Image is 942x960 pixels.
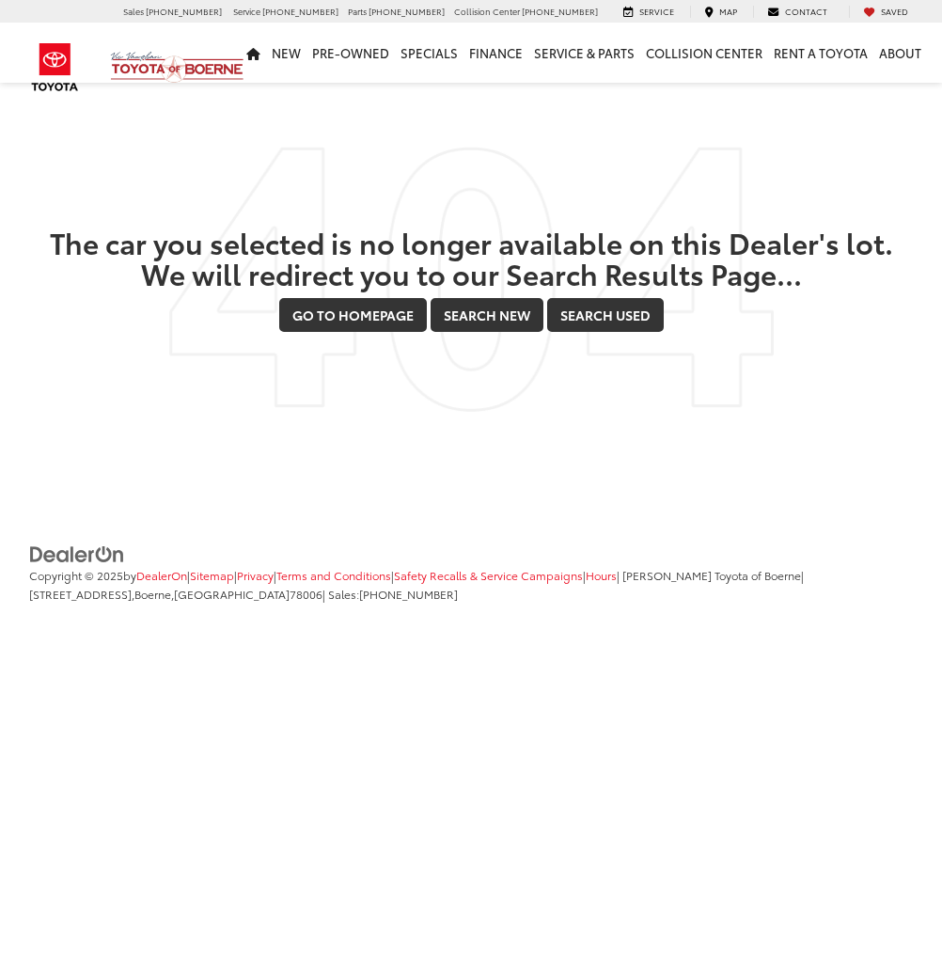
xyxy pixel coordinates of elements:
a: Home [241,23,266,83]
a: Safety Recalls & Service Campaigns, Opens in a new tab [394,567,583,583]
a: Finance [463,23,528,83]
span: [PHONE_NUMBER] [522,5,598,17]
a: DealerOn Home Page [136,567,187,583]
span: by [123,567,187,583]
span: Boerne, [134,586,174,602]
span: Copyright © 2025 [29,567,123,583]
span: Sales [123,5,144,17]
a: Service & Parts: Opens in a new tab [528,23,640,83]
span: Parts [348,5,367,17]
a: Search New [431,298,543,332]
span: Collision Center [454,5,520,17]
span: | [274,567,391,583]
span: | [187,567,234,583]
span: [PHONE_NUMBER] [369,5,445,17]
a: Sitemap [190,567,234,583]
a: Service [609,6,688,18]
a: Privacy [237,567,274,583]
a: Specials [395,23,463,83]
h2: The car you selected is no longer available on this Dealer's lot. We will redirect you to our Sea... [29,227,913,289]
span: [PHONE_NUMBER] [359,586,458,602]
a: About [873,23,927,83]
a: Search Used [547,298,664,332]
span: [GEOGRAPHIC_DATA] [174,586,290,602]
img: Toyota [20,37,90,98]
span: | [583,567,617,583]
span: 78006 [290,586,322,602]
span: [STREET_ADDRESS], [29,586,134,602]
a: Hours [586,567,617,583]
span: Contact [785,5,827,17]
a: Pre-Owned [306,23,395,83]
span: | Sales: [322,586,458,602]
span: [PHONE_NUMBER] [146,5,222,17]
span: | [PERSON_NAME] Toyota of Boerne [617,567,801,583]
img: DealerOn [29,544,125,565]
a: Map [690,6,751,18]
a: Go to Homepage [279,298,427,332]
a: Collision Center [640,23,768,83]
img: Vic Vaughan Toyota of Boerne [110,51,244,84]
a: DealerOn [29,543,125,562]
span: Service [233,5,260,17]
span: | [234,567,274,583]
a: Rent a Toyota [768,23,873,83]
span: Map [719,5,737,17]
a: New [266,23,306,83]
a: Contact [753,6,841,18]
a: My Saved Vehicles [849,6,922,18]
span: | [391,567,583,583]
span: Saved [881,5,908,17]
a: Terms and Conditions [276,567,391,583]
span: Service [639,5,674,17]
span: [PHONE_NUMBER] [262,5,338,17]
